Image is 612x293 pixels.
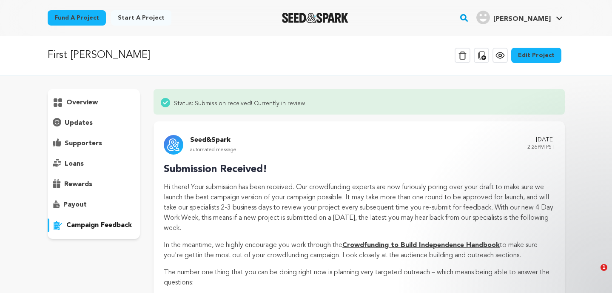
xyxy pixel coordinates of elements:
span: Freeman M.'s Profile [475,9,564,27]
button: overview [48,96,140,109]
p: loans [65,159,84,169]
span: Status: Submission received! Currently in review [174,98,305,108]
p: Submission Received! [164,162,554,177]
p: supporters [65,138,102,149]
iframe: Intercom live chat [583,264,603,284]
p: The number one thing that you can be doing right now is planning very targeted outreach – which m... [164,267,554,288]
a: Fund a project [48,10,106,26]
img: Seed&Spark Logo Dark Mode [282,13,349,23]
a: Freeman M.'s Profile [475,9,564,24]
button: supporters [48,137,140,150]
p: 2:26PM PST [527,143,555,152]
a: Crowdfunding to Build Independence Handbook [342,242,500,249]
p: payout [63,200,87,210]
p: rewards [64,179,92,190]
p: updates [65,118,93,128]
p: Hi there! Your submission has been received. Our crowdfunding experts are now furiously poring ov... [164,182,554,233]
p: First [PERSON_NAME] [48,48,150,63]
a: Edit Project [511,48,561,63]
a: Start a project [111,10,171,26]
p: [DATE] [527,135,555,145]
p: Seed&Spark [190,135,236,145]
img: user.png [476,11,490,24]
a: Seed&Spark Homepage [282,13,349,23]
p: campaign feedback [66,220,132,230]
button: updates [48,116,140,130]
button: rewards [48,178,140,191]
button: payout [48,198,140,212]
button: campaign feedback [48,218,140,232]
p: overview [66,98,98,108]
div: Freeman M.'s Profile [476,11,551,24]
p: automated message [190,145,236,155]
p: In the meantime, we highly encourage you work through the to make sure you're gettin the most out... [164,240,554,261]
button: loans [48,157,140,171]
span: 1 [601,264,607,271]
span: [PERSON_NAME] [493,16,551,23]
